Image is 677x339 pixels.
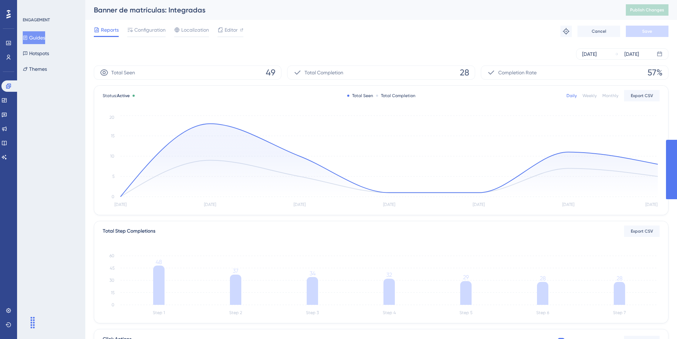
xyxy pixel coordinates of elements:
[156,259,162,265] tspan: 48
[23,47,49,60] button: Hotspots
[27,312,38,333] div: Drag
[624,50,639,58] div: [DATE]
[305,68,343,77] span: Total Completion
[631,228,653,234] span: Export CSV
[114,202,127,207] tspan: [DATE]
[617,275,623,282] tspan: 28
[566,93,577,99] div: Daily
[153,310,165,315] tspan: Step 1
[112,174,114,179] tspan: 5
[592,28,606,34] span: Cancel
[23,31,45,44] button: Guides
[109,278,114,283] tspan: 30
[134,26,166,34] span: Configuration
[111,133,114,138] tspan: 15
[306,310,319,315] tspan: Step 3
[204,202,216,207] tspan: [DATE]
[103,227,155,235] div: Total Step Completions
[117,93,130,98] span: Active
[233,268,238,274] tspan: 37
[460,310,472,315] tspan: Step 5
[101,26,119,34] span: Reports
[463,274,469,281] tspan: 29
[631,93,653,99] span: Export CSV
[109,253,114,258] tspan: 60
[111,68,135,77] span: Total Seen
[473,202,485,207] tspan: [DATE]
[624,226,660,237] button: Export CSV
[582,50,597,58] div: [DATE]
[648,67,662,78] span: 57%
[110,266,114,271] tspan: 45
[630,7,664,13] span: Publish Changes
[310,270,316,277] tspan: 34
[383,310,396,315] tspan: Step 4
[602,93,618,99] div: Monthly
[386,271,392,278] tspan: 32
[266,67,275,78] span: 49
[536,310,549,315] tspan: Step 6
[647,311,668,332] iframe: UserGuiding AI Assistant Launcher
[376,93,415,99] div: Total Completion
[94,5,608,15] div: Banner de matrículas: Integradas
[582,93,597,99] div: Weekly
[112,302,114,307] tspan: 0
[626,4,668,16] button: Publish Changes
[110,154,114,159] tspan: 10
[540,275,546,282] tspan: 28
[624,90,660,101] button: Export CSV
[111,290,114,295] tspan: 15
[577,26,620,37] button: Cancel
[229,310,242,315] tspan: Step 2
[112,194,114,199] tspan: 0
[645,202,657,207] tspan: [DATE]
[498,68,537,77] span: Completion Rate
[347,93,373,99] div: Total Seen
[460,67,469,78] span: 28
[103,93,130,99] span: Status:
[294,202,306,207] tspan: [DATE]
[562,202,574,207] tspan: [DATE]
[109,115,114,120] tspan: 20
[642,28,652,34] span: Save
[23,17,50,23] div: ENGAGEMENT
[181,26,209,34] span: Localization
[626,26,668,37] button: Save
[23,63,47,75] button: Themes
[225,26,238,34] span: Editor
[613,310,626,315] tspan: Step 7
[383,202,395,207] tspan: [DATE]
